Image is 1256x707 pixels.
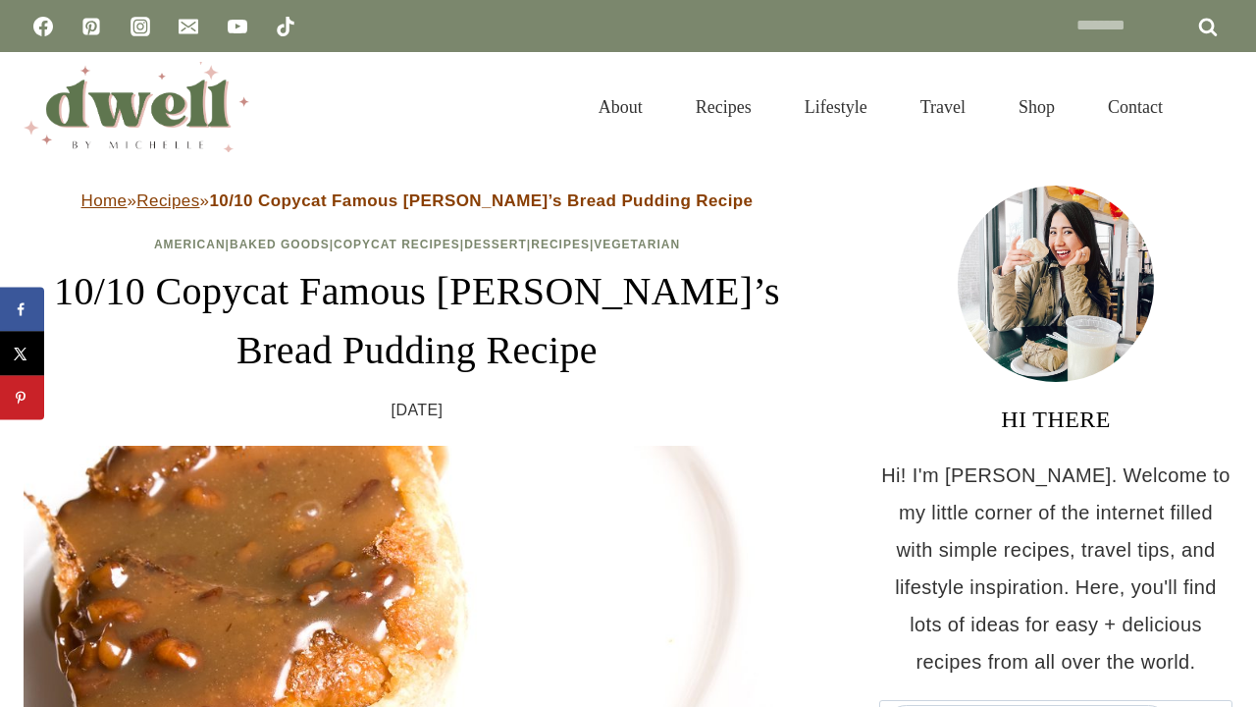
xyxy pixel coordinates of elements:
[81,191,754,210] span: » »
[879,402,1232,437] h3: HI THERE
[154,238,680,251] span: | | | | |
[72,7,111,46] a: Pinterest
[1081,73,1189,141] a: Contact
[572,73,669,141] a: About
[81,191,128,210] a: Home
[1199,90,1232,124] button: View Search Form
[392,396,444,425] time: [DATE]
[266,7,305,46] a: TikTok
[894,73,992,141] a: Travel
[209,191,753,210] strong: 10/10 Copycat Famous [PERSON_NAME]’s Bread Pudding Recipe
[334,238,460,251] a: Copycat Recipes
[879,457,1232,680] p: Hi! I'm [PERSON_NAME]. Welcome to my little corner of the internet filled with simple recipes, tr...
[594,238,680,251] a: Vegetarian
[24,7,63,46] a: Facebook
[778,73,894,141] a: Lifestyle
[136,191,199,210] a: Recipes
[992,73,1081,141] a: Shop
[154,238,226,251] a: American
[572,73,1189,141] nav: Primary Navigation
[121,7,160,46] a: Instagram
[169,7,208,46] a: Email
[464,238,527,251] a: Dessert
[531,238,590,251] a: Recipes
[218,7,257,46] a: YouTube
[230,238,330,251] a: Baked Goods
[669,73,778,141] a: Recipes
[24,62,249,152] img: DWELL by michelle
[24,262,811,380] h1: 10/10 Copycat Famous [PERSON_NAME]’s Bread Pudding Recipe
